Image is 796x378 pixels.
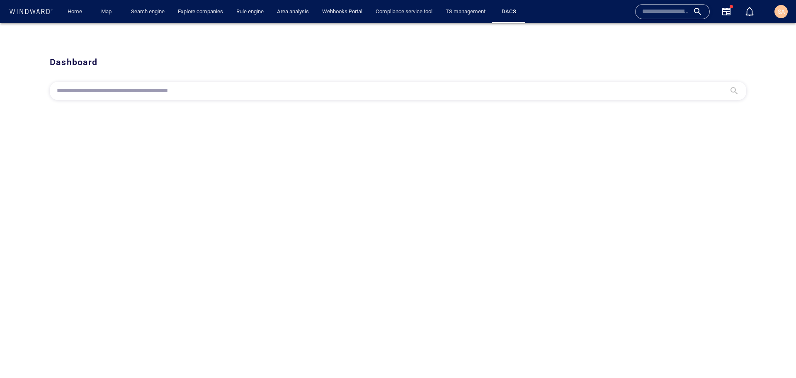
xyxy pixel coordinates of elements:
a: Compliance service tool [372,5,436,19]
a: Search engine [128,5,168,19]
a: DACS [498,5,519,19]
iframe: Chat [761,341,790,372]
button: Home [61,5,88,19]
a: Map [98,5,118,19]
a: Explore companies [175,5,226,19]
a: Webhooks Portal [319,5,366,19]
button: Map [95,5,121,19]
div: Notification center [745,7,755,17]
a: Area analysis [274,5,312,19]
h5: Dashboard [50,56,746,68]
a: Home [64,5,85,19]
a: Rule engine [233,5,267,19]
a: TS management [442,5,489,19]
button: SA [773,3,789,20]
span: SA [778,8,785,15]
button: DACS [495,5,522,19]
